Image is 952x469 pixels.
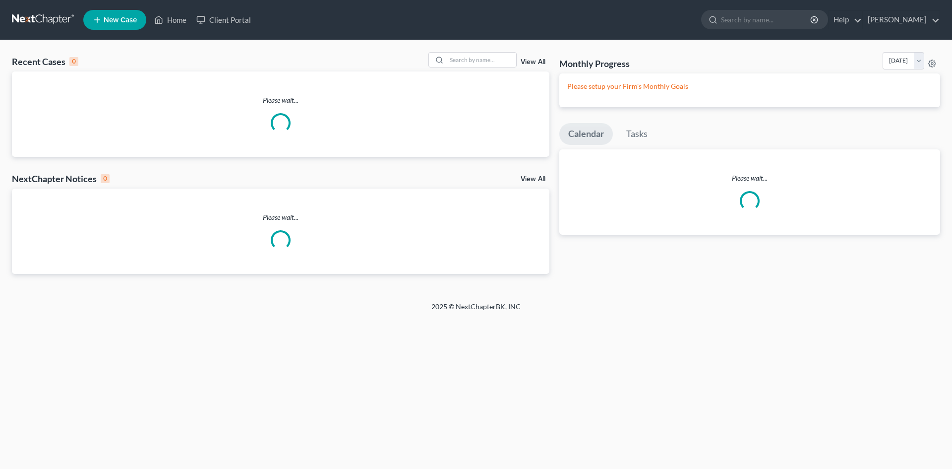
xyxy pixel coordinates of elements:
input: Search by name... [721,10,812,29]
h3: Monthly Progress [559,58,630,69]
p: Please wait... [559,173,940,183]
a: View All [521,59,545,66]
div: 2025 © NextChapterBK, INC [193,302,759,320]
a: Help [829,11,862,29]
input: Search by name... [447,53,516,67]
div: 0 [69,57,78,66]
p: Please wait... [12,212,549,222]
a: [PERSON_NAME] [863,11,940,29]
a: Home [149,11,191,29]
a: Calendar [559,123,613,145]
div: 0 [101,174,110,183]
a: Client Portal [191,11,256,29]
a: Tasks [617,123,656,145]
div: Recent Cases [12,56,78,67]
a: View All [521,176,545,183]
p: Please setup your Firm's Monthly Goals [567,81,932,91]
div: NextChapter Notices [12,173,110,185]
p: Please wait... [12,95,549,105]
span: New Case [104,16,137,24]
